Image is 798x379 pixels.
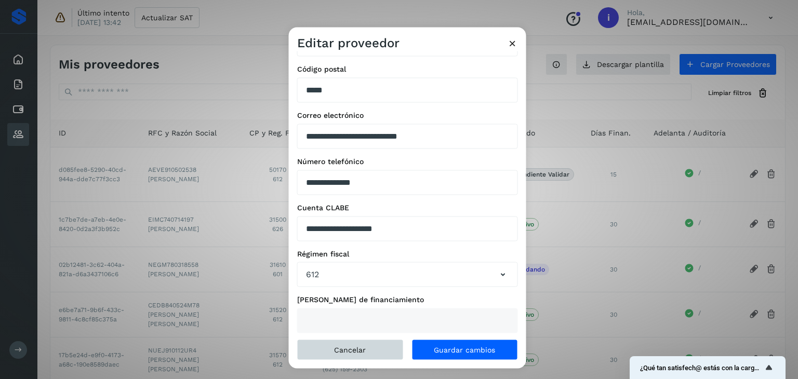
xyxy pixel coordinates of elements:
span: Cancelar [334,346,366,354]
span: Guardar cambios [434,346,495,354]
label: Número telefónico [297,157,518,166]
h3: Editar proveedor [297,36,400,51]
label: Código postal [297,65,518,74]
label: Correo electrónico [297,111,518,120]
label: Régimen fiscal [297,249,518,258]
button: Mostrar encuesta - ¿Qué tan satisfech@ estás con la carga de tus proveedores? [640,361,775,374]
span: ¿Qué tan satisfech@ estás con la carga de tus proveedores? [640,364,763,372]
button: Cancelar [297,340,404,360]
label: [PERSON_NAME] de financiamiento [297,295,518,304]
label: Cuenta CLABE [297,203,518,212]
button: Guardar cambios [411,340,518,360]
span: 612 [306,268,319,281]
